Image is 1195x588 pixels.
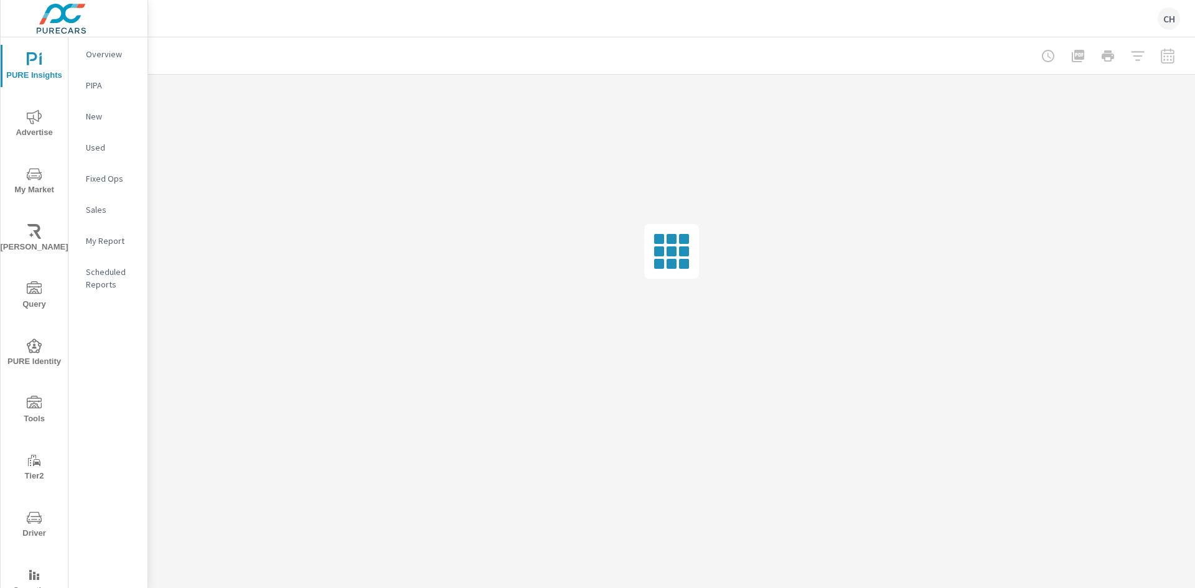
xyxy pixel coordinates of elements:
[68,107,148,126] div: New
[86,203,138,216] p: Sales
[68,263,148,294] div: Scheduled Reports
[86,235,138,247] p: My Report
[86,79,138,91] p: PIPA
[68,231,148,250] div: My Report
[86,172,138,185] p: Fixed Ops
[4,396,64,426] span: Tools
[4,453,64,483] span: Tier2
[4,167,64,197] span: My Market
[68,200,148,219] div: Sales
[86,110,138,123] p: New
[86,141,138,154] p: Used
[86,48,138,60] p: Overview
[1158,7,1180,30] div: CH
[68,45,148,63] div: Overview
[4,338,64,369] span: PURE Identity
[4,110,64,140] span: Advertise
[68,169,148,188] div: Fixed Ops
[86,266,138,291] p: Scheduled Reports
[68,76,148,95] div: PIPA
[4,224,64,254] span: [PERSON_NAME]
[4,281,64,312] span: Query
[4,52,64,83] span: PURE Insights
[4,510,64,541] span: Driver
[68,138,148,157] div: Used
